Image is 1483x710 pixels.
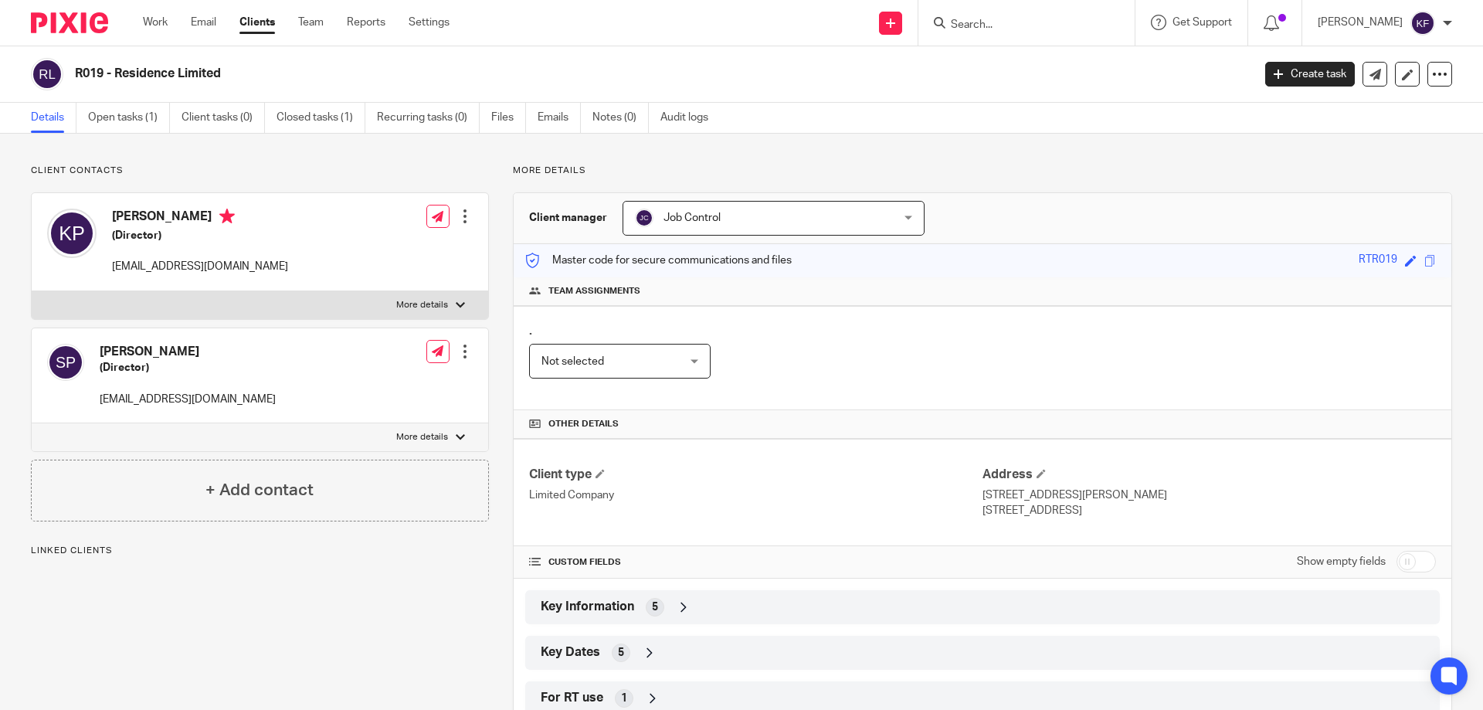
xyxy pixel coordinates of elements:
span: For RT use [541,690,603,706]
h4: [PERSON_NAME] [100,344,276,360]
a: Files [491,103,526,133]
img: svg%3E [31,58,63,90]
span: Team assignments [548,285,640,297]
a: Clients [239,15,275,30]
a: Open tasks (1) [88,103,170,133]
a: Settings [409,15,450,30]
p: [PERSON_NAME] [1318,15,1403,30]
h5: (Director) [100,360,276,375]
a: Recurring tasks (0) [377,103,480,133]
img: svg%3E [1410,11,1435,36]
img: svg%3E [635,209,653,227]
h2: R019 - Residence Limited [75,66,1009,82]
a: Email [191,15,216,30]
input: Search [949,19,1088,32]
h5: (Director) [112,228,288,243]
p: [EMAIL_ADDRESS][DOMAIN_NAME] [100,392,276,407]
a: Emails [538,103,581,133]
a: Team [298,15,324,30]
span: 1 [621,691,627,706]
img: svg%3E [47,209,97,258]
img: svg%3E [47,344,84,381]
p: More details [396,431,448,443]
a: Details [31,103,76,133]
a: Create task [1265,62,1355,87]
p: More details [396,299,448,311]
div: RTR019 [1359,252,1397,270]
p: More details [513,165,1452,177]
p: [STREET_ADDRESS] [982,503,1436,518]
a: Closed tasks (1) [277,103,365,133]
a: Reports [347,15,385,30]
img: Pixie [31,12,108,33]
span: 5 [652,600,658,615]
h4: [PERSON_NAME] [112,209,288,228]
span: . [529,324,532,337]
h4: Client type [529,467,982,483]
p: [STREET_ADDRESS][PERSON_NAME] [982,487,1436,503]
h4: + Add contact [205,478,314,502]
span: Get Support [1172,17,1232,28]
span: Key Information [541,599,634,615]
h4: CUSTOM FIELDS [529,556,982,569]
p: Limited Company [529,487,982,503]
h3: Client manager [529,210,607,226]
a: Work [143,15,168,30]
a: Client tasks (0) [182,103,265,133]
label: Show empty fields [1297,554,1386,569]
span: Other details [548,418,619,430]
a: Audit logs [660,103,720,133]
h4: Address [982,467,1436,483]
p: [EMAIL_ADDRESS][DOMAIN_NAME] [112,259,288,274]
span: Key Dates [541,644,600,661]
span: 5 [618,645,624,661]
span: Not selected [541,356,604,367]
p: Linked clients [31,545,489,557]
i: Primary [219,209,235,224]
a: Notes (0) [592,103,649,133]
span: Job Control [663,212,721,223]
p: Master code for secure communications and files [525,253,792,268]
p: Client contacts [31,165,489,177]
